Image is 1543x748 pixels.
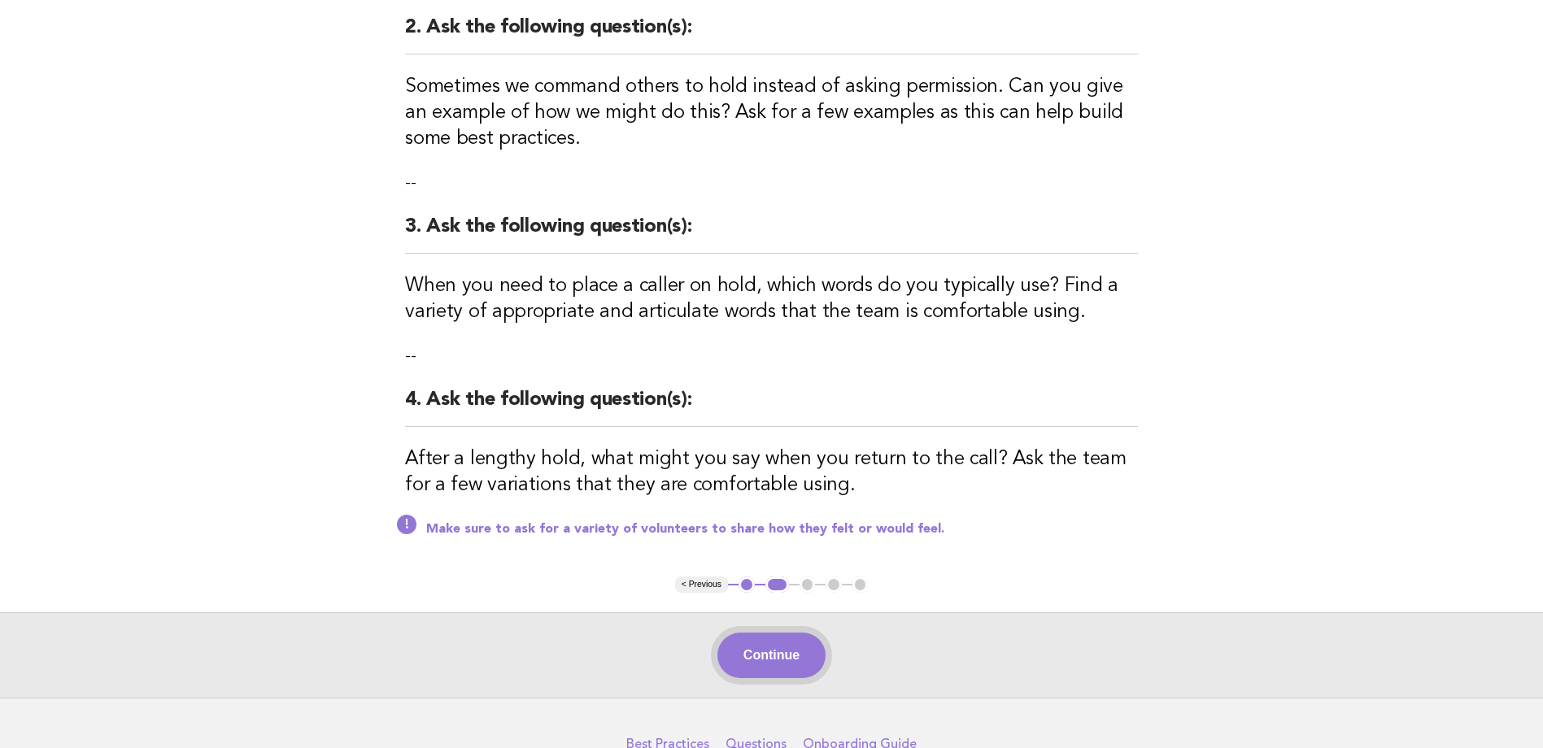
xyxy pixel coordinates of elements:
[405,172,1138,194] p: --
[405,74,1138,152] h3: Sometimes we command others to hold instead of asking permission. Can you give an example of how ...
[405,446,1138,498] h3: After a lengthy hold, what might you say when you return to the call? Ask the team for a few vari...
[765,576,789,593] button: 2
[426,521,1138,537] p: Make sure to ask for a variety of volunteers to share how they felt or would feel.
[405,387,1138,427] h2: 4. Ask the following question(s):
[405,345,1138,367] p: --
[739,576,755,593] button: 1
[675,576,728,593] button: < Previous
[405,15,1138,54] h2: 2. Ask the following question(s):
[717,633,826,678] button: Continue
[405,273,1138,325] h3: When you need to place a caller on hold, which words do you typically use? Find a variety of appr...
[405,214,1138,254] h2: 3. Ask the following question(s):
